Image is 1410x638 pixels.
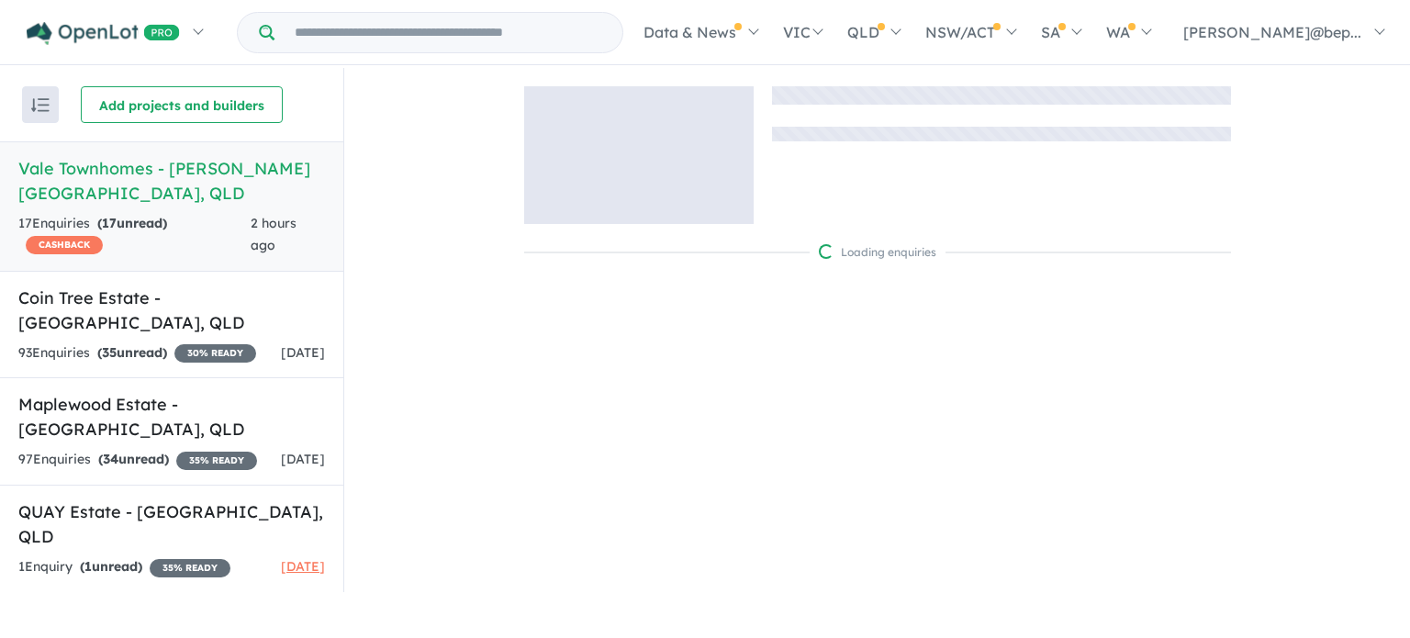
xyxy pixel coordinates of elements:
[98,451,169,467] strong: ( unread)
[150,559,230,577] span: 35 % READY
[102,215,117,231] span: 17
[80,558,142,575] strong: ( unread)
[84,558,92,575] span: 1
[27,22,180,45] img: Openlot PRO Logo White
[18,285,325,335] h5: Coin Tree Estate - [GEOGRAPHIC_DATA] , QLD
[176,452,257,470] span: 35 % READY
[278,13,619,52] input: Try estate name, suburb, builder or developer
[26,236,103,254] span: CASHBACK
[18,156,325,206] h5: Vale Townhomes - [PERSON_NAME][GEOGRAPHIC_DATA] , QLD
[281,451,325,467] span: [DATE]
[18,499,325,549] h5: QUAY Estate - [GEOGRAPHIC_DATA] , QLD
[18,449,257,471] div: 97 Enquir ies
[1183,23,1361,41] span: [PERSON_NAME]@bep...
[251,215,297,253] span: 2 hours ago
[18,342,256,364] div: 93 Enquir ies
[281,344,325,361] span: [DATE]
[18,392,325,442] h5: Maplewood Estate - [GEOGRAPHIC_DATA] , QLD
[819,243,936,262] div: Loading enquiries
[102,344,117,361] span: 35
[81,86,283,123] button: Add projects and builders
[281,558,325,575] span: [DATE]
[97,344,167,361] strong: ( unread)
[103,451,118,467] span: 34
[97,215,167,231] strong: ( unread)
[31,98,50,112] img: sort.svg
[174,344,256,363] span: 30 % READY
[18,213,251,257] div: 17 Enquir ies
[18,556,230,578] div: 1 Enquir y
